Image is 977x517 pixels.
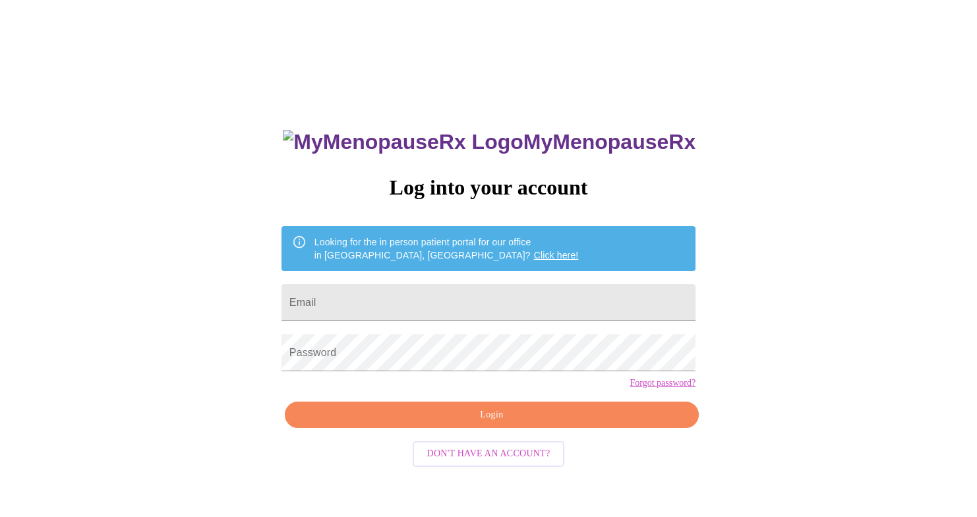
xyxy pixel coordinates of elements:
div: Looking for the in person patient portal for our office in [GEOGRAPHIC_DATA], [GEOGRAPHIC_DATA]? [314,230,579,267]
a: Click here! [534,250,579,260]
img: MyMenopauseRx Logo [283,130,523,154]
button: Don't have an account? [413,441,565,467]
a: Don't have an account? [409,447,568,458]
span: Don't have an account? [427,446,550,462]
span: Login [300,407,684,423]
h3: Log into your account [281,175,696,200]
button: Login [285,402,699,429]
a: Forgot password? [630,378,696,388]
h3: MyMenopauseRx [283,130,696,154]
